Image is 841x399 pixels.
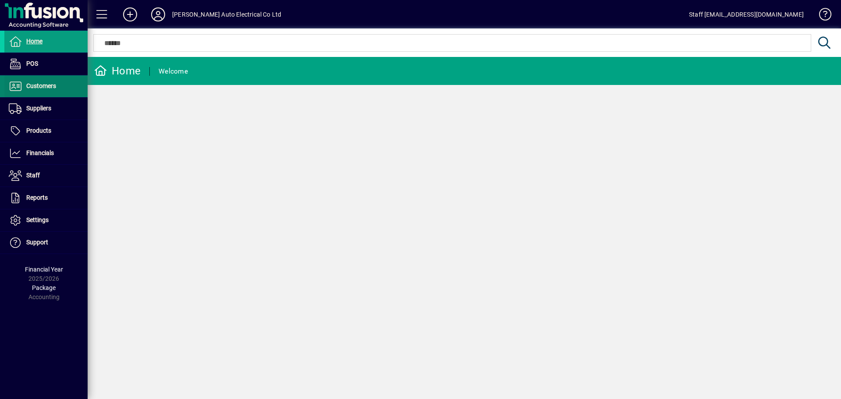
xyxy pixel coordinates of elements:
div: Staff [EMAIL_ADDRESS][DOMAIN_NAME] [689,7,804,21]
div: Welcome [159,64,188,78]
span: Financials [26,149,54,156]
a: Suppliers [4,98,88,120]
a: Customers [4,75,88,97]
span: Products [26,127,51,134]
span: Support [26,239,48,246]
button: Profile [144,7,172,22]
a: POS [4,53,88,75]
span: Staff [26,172,40,179]
a: Settings [4,209,88,231]
a: Products [4,120,88,142]
span: Reports [26,194,48,201]
span: Settings [26,216,49,223]
a: Knowledge Base [813,2,830,30]
a: Reports [4,187,88,209]
a: Staff [4,165,88,187]
span: Suppliers [26,105,51,112]
div: [PERSON_NAME] Auto Electrical Co Ltd [172,7,281,21]
span: Home [26,38,42,45]
button: Add [116,7,144,22]
span: Financial Year [25,266,63,273]
span: Customers [26,82,56,89]
a: Support [4,232,88,254]
span: Package [32,284,56,291]
span: POS [26,60,38,67]
div: Home [94,64,141,78]
a: Financials [4,142,88,164]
